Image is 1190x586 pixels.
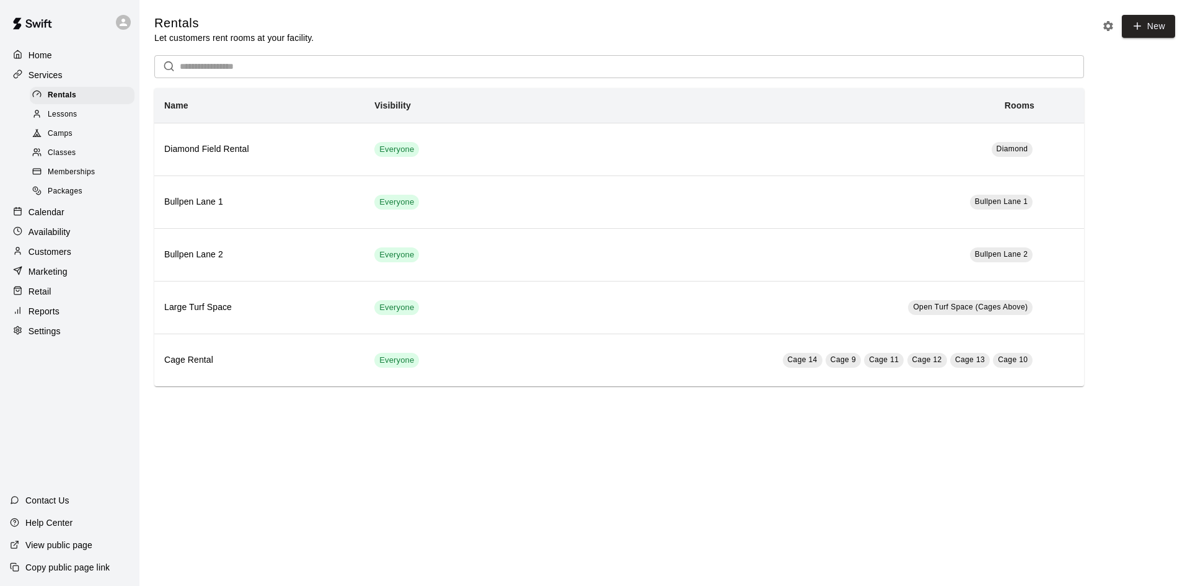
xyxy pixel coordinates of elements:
[10,262,130,281] a: Marketing
[10,46,130,64] a: Home
[374,142,419,157] div: This service is visible to all of your customers
[831,355,856,364] span: Cage 9
[374,302,419,314] span: Everyone
[374,249,419,261] span: Everyone
[25,494,69,507] p: Contact Us
[10,282,130,301] a: Retail
[25,517,73,529] p: Help Center
[30,87,134,104] div: Rentals
[29,246,71,258] p: Customers
[25,539,92,551] p: View public page
[912,355,942,364] span: Cage 12
[374,100,411,110] b: Visibility
[164,353,355,367] h6: Cage Rental
[788,355,818,364] span: Cage 14
[29,265,68,278] p: Marketing
[154,88,1084,386] table: simple table
[1122,15,1175,38] a: New
[30,163,139,182] a: Memberships
[48,166,95,179] span: Memberships
[374,247,419,262] div: This service is visible to all of your customers
[29,226,71,238] p: Availability
[10,302,130,321] a: Reports
[164,100,188,110] b: Name
[10,242,130,261] a: Customers
[164,248,355,262] h6: Bullpen Lane 2
[1005,100,1034,110] b: Rooms
[164,195,355,209] h6: Bullpen Lane 1
[30,164,134,181] div: Memberships
[10,322,130,340] a: Settings
[998,355,1028,364] span: Cage 10
[29,69,63,81] p: Services
[374,195,419,210] div: This service is visible to all of your customers
[955,355,985,364] span: Cage 13
[29,325,61,337] p: Settings
[25,561,110,574] p: Copy public page link
[164,301,355,314] h6: Large Turf Space
[10,203,130,221] a: Calendar
[154,32,314,44] p: Let customers rent rooms at your facility.
[374,355,419,366] span: Everyone
[374,300,419,315] div: This service is visible to all of your customers
[10,223,130,241] a: Availability
[30,182,139,202] a: Packages
[869,355,899,364] span: Cage 11
[30,125,139,144] a: Camps
[30,183,134,200] div: Packages
[29,305,59,317] p: Reports
[975,197,1028,206] span: Bullpen Lane 1
[913,303,1028,311] span: Open Turf Space (Cages Above)
[29,285,51,298] p: Retail
[374,197,419,208] span: Everyone
[30,144,139,163] a: Classes
[29,49,52,61] p: Home
[30,125,134,143] div: Camps
[30,105,139,124] a: Lessons
[29,206,64,218] p: Calendar
[154,15,314,32] h5: Rentals
[48,109,77,121] span: Lessons
[48,128,73,140] span: Camps
[975,250,1028,259] span: Bullpen Lane 2
[1099,17,1117,35] button: Rental settings
[48,185,82,198] span: Packages
[374,353,419,368] div: This service is visible to all of your customers
[997,144,1028,153] span: Diamond
[30,144,134,162] div: Classes
[48,147,76,159] span: Classes
[30,86,139,105] a: Rentals
[164,143,355,156] h6: Diamond Field Rental
[374,144,419,156] span: Everyone
[48,89,76,102] span: Rentals
[30,106,134,123] div: Lessons
[10,66,130,84] a: Services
